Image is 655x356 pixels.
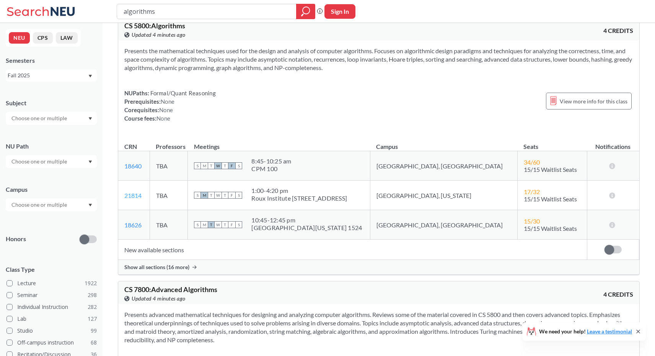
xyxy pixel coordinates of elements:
[7,314,97,324] label: Lab
[124,89,216,122] div: NUPaths: Prerequisites: Corequisites: Course fees:
[324,4,355,19] button: Sign In
[88,160,92,163] svg: Dropdown arrow
[8,71,88,80] div: Fall 2025
[524,188,540,195] span: 17 / 32
[215,162,222,169] span: W
[118,260,639,274] div: Show all sections (16 more)
[587,135,639,151] th: Notifications
[132,31,186,39] span: Updated 4 minutes ago
[88,303,97,311] span: 282
[208,192,215,199] span: T
[194,192,201,199] span: S
[251,224,362,232] div: [GEOGRAPHIC_DATA][US_STATE] 1524
[8,157,72,166] input: Choose one or multiple
[603,290,633,299] span: 4 CREDITS
[560,96,627,106] span: View more info for this class
[6,185,97,194] div: Campus
[7,338,97,348] label: Off-campus instruction
[33,32,53,44] button: CPS
[124,221,142,229] a: 18626
[88,204,92,207] svg: Dropdown arrow
[7,278,97,288] label: Lecture
[524,166,577,173] span: 15/15 Waitlist Seats
[587,328,632,335] a: Leave a testimonial
[251,216,362,224] div: 10:45 - 12:45 pm
[222,221,228,228] span: T
[228,162,235,169] span: F
[124,47,633,72] section: Presents the mathematical techniques used for the design and analysis of computer algorithms. Foc...
[370,151,517,181] td: [GEOGRAPHIC_DATA], [GEOGRAPHIC_DATA]
[149,90,216,96] span: Formal/Quant Reasoning
[124,162,142,170] a: 18640
[8,114,72,123] input: Choose one or multiple
[6,265,97,274] span: Class Type
[124,192,142,199] a: 21814
[215,192,222,199] span: W
[603,26,633,35] span: 4 CREDITS
[251,157,291,165] div: 8:45 - 10:25 am
[150,135,188,151] th: Professors
[150,181,188,210] td: TBA
[124,142,137,151] div: CRN
[370,181,517,210] td: [GEOGRAPHIC_DATA], [US_STATE]
[88,75,92,78] svg: Dropdown arrow
[215,221,222,228] span: W
[124,21,185,30] span: CS 5800 : Algorithms
[6,69,97,82] div: Fall 2025Dropdown arrow
[370,210,517,240] td: [GEOGRAPHIC_DATA], [GEOGRAPHIC_DATA]
[88,291,97,299] span: 298
[124,264,189,271] span: Show all sections (16 more)
[251,187,347,194] div: 1:00 - 4:20 pm
[6,56,97,65] div: Semesters
[6,112,97,125] div: Dropdown arrow
[517,135,587,151] th: Seats
[91,338,97,347] span: 68
[6,142,97,150] div: NU Path
[222,192,228,199] span: T
[188,135,370,151] th: Meetings
[156,115,170,122] span: None
[228,192,235,199] span: F
[150,210,188,240] td: TBA
[7,290,97,300] label: Seminar
[251,165,291,173] div: CPM 100
[251,194,347,202] div: Roux Institute [STREET_ADDRESS]
[118,240,587,260] td: New available sections
[524,158,540,166] span: 34 / 60
[524,217,540,225] span: 15 / 30
[123,5,291,18] input: Class, professor, course number, "phrase"
[524,195,577,202] span: 15/15 Waitlist Seats
[9,32,30,44] button: NEU
[208,221,215,228] span: T
[370,135,517,151] th: Campus
[6,155,97,168] div: Dropdown arrow
[132,294,186,303] span: Updated 4 minutes ago
[159,106,173,113] span: None
[235,162,242,169] span: S
[194,162,201,169] span: S
[194,221,201,228] span: S
[235,192,242,199] span: S
[88,117,92,120] svg: Dropdown arrow
[7,326,97,336] label: Studio
[150,151,188,181] td: TBA
[6,198,97,211] div: Dropdown arrow
[208,162,215,169] span: T
[124,285,217,294] span: CS 7800 : Advanced Algorithms
[91,327,97,335] span: 99
[539,329,632,334] span: We need your help!
[56,32,78,44] button: LAW
[301,6,310,17] svg: magnifying glass
[524,225,577,232] span: 15/15 Waitlist Seats
[201,192,208,199] span: M
[228,221,235,228] span: F
[8,200,72,209] input: Choose one or multiple
[161,98,174,105] span: None
[6,235,26,243] p: Honors
[235,221,242,228] span: S
[201,162,208,169] span: M
[88,315,97,323] span: 127
[124,310,633,344] section: Presents advanced mathematical techniques for designing and analyzing computer algorithms. Review...
[6,99,97,107] div: Subject
[201,221,208,228] span: M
